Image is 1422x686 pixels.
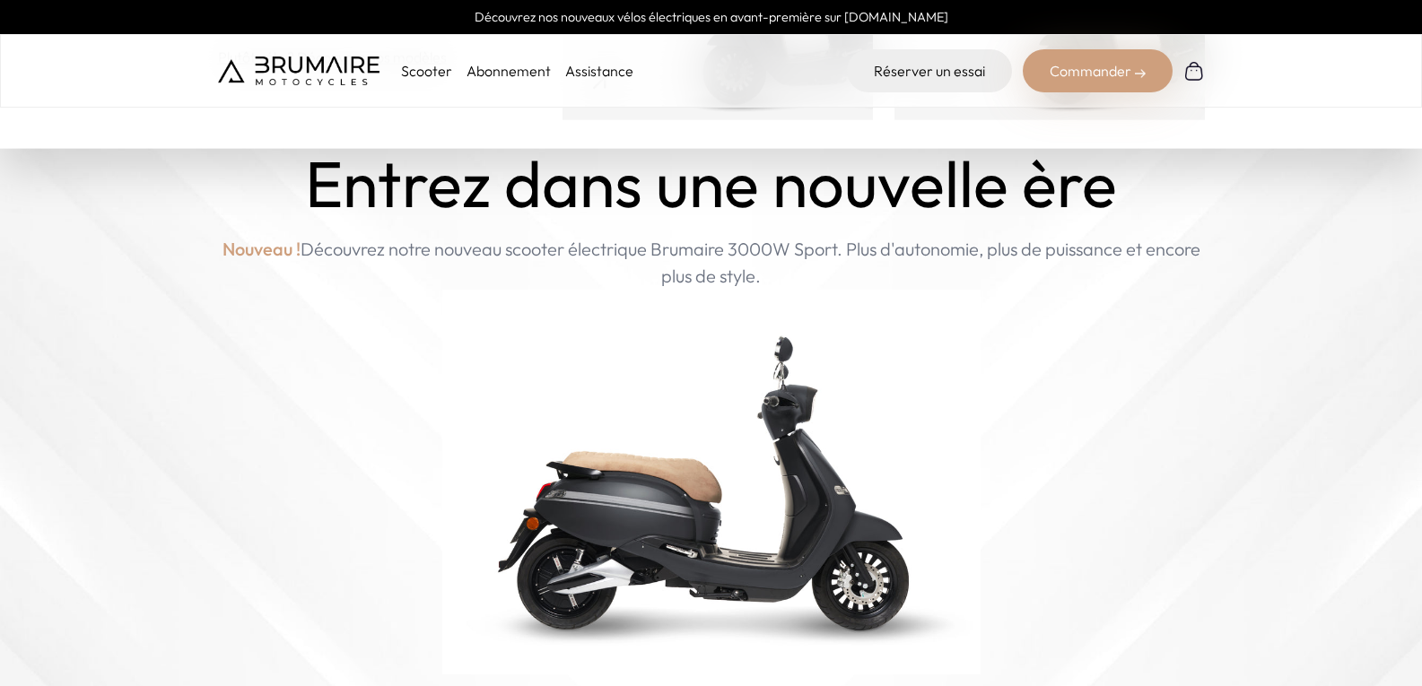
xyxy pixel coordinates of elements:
p: Découvrez notre nouveau scooter électrique Brumaire 3000W Sport. Plus d'autonomie, plus de puissa... [218,236,1205,290]
a: Abonnement [467,62,551,80]
a: Réserver un essai [847,49,1012,92]
img: Panier [1183,60,1205,82]
span: Nouveau ! [222,236,301,263]
h1: Entrez dans une nouvelle ère [305,147,1117,221]
a: Assistance [565,62,633,80]
img: Brumaire Motocycles [218,56,379,85]
div: Commander [1023,49,1173,92]
p: Scooter [401,60,452,82]
img: right-arrow-2.png [1135,68,1146,79]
